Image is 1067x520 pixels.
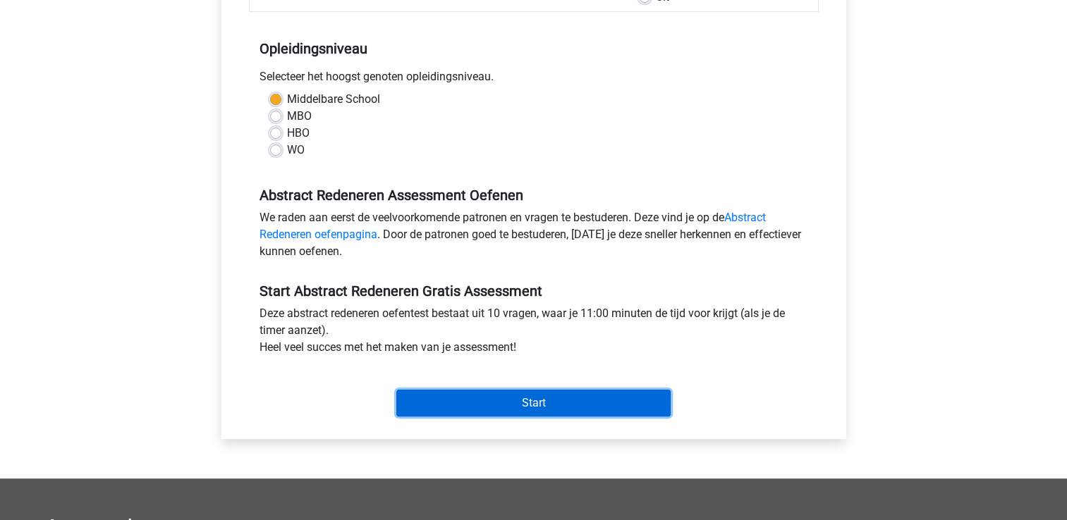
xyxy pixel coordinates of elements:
[260,283,808,299] h5: Start Abstract Redeneren Gratis Assessment
[396,390,671,416] input: Start
[287,91,380,108] label: Middelbare School
[287,125,310,142] label: HBO
[287,142,305,159] label: WO
[287,108,312,125] label: MBO
[260,35,808,63] h5: Opleidingsniveau
[260,187,808,204] h5: Abstract Redeneren Assessment Oefenen
[249,209,819,266] div: We raden aan eerst de veelvoorkomende patronen en vragen te bestuderen. Deze vind je op de . Door...
[249,305,819,361] div: Deze abstract redeneren oefentest bestaat uit 10 vragen, waar je 11:00 minuten de tijd voor krijg...
[249,68,819,91] div: Selecteer het hoogst genoten opleidingsniveau.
